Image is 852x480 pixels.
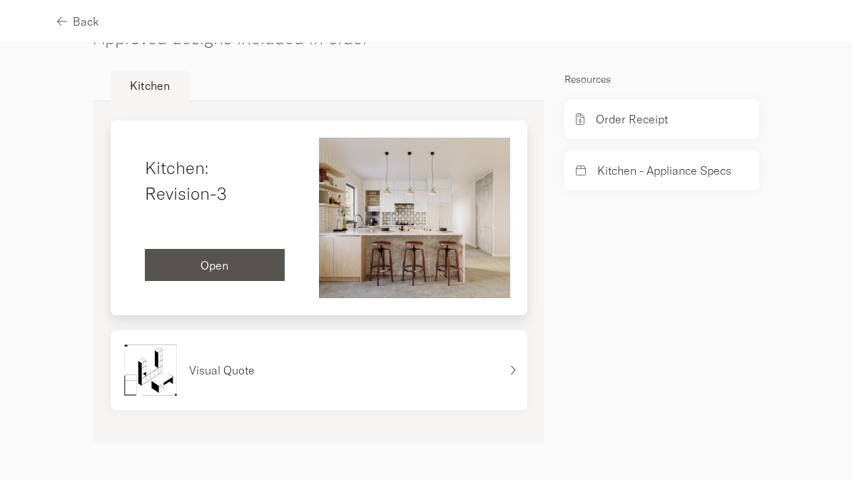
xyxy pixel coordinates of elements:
img: visual-quote-b.svg [122,342,179,399]
p: Kitchen - Appliance Specs [597,162,731,179]
button: Kitchen [111,71,190,101]
span: Open [201,260,228,271]
img: Kelly-Williams-Kitchen-1-5e02.jpg [319,138,510,298]
p: Order Receipt [596,111,668,128]
h4: Kitchen: Revision-3 [145,155,285,206]
button: Open [145,249,285,281]
span: Back [73,16,99,27]
p: Visual Quote [189,362,255,379]
button: Back [57,5,99,37]
p: Resources [564,71,759,88]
